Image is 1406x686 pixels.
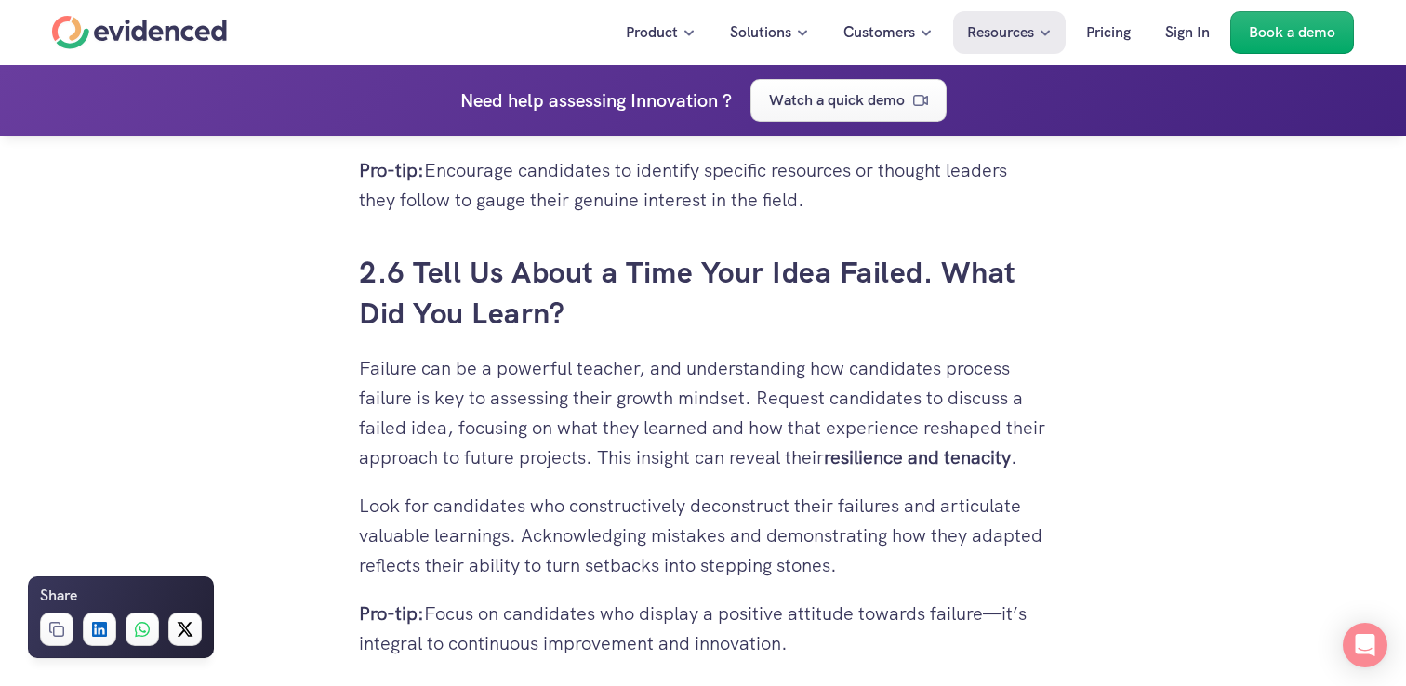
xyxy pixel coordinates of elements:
[359,158,424,182] strong: Pro-tip:
[843,20,915,45] p: Customers
[1343,623,1387,667] div: Open Intercom Messenger
[359,599,1047,658] p: Focus on candidates who display a positive attitude towards failure—it’s integral to continuous i...
[52,16,227,49] a: Home
[1165,20,1210,45] p: Sign In
[359,601,424,626] strong: Pro-tip:
[769,88,905,112] p: Watch a quick demo
[1249,20,1335,45] p: Book a demo
[626,20,678,45] p: Product
[460,86,626,115] p: Need help assessing
[967,20,1034,45] p: Resources
[1230,11,1354,54] a: Book a demo
[359,491,1047,580] p: Look for candidates who constructively deconstruct their failures and articulate valuable learnin...
[730,20,791,45] p: Solutions
[824,445,1011,469] strong: resilience and tenacity
[1072,11,1145,54] a: Pricing
[750,79,947,122] a: Watch a quick demo
[40,584,77,608] h6: Share
[723,86,732,115] h4: ?
[1086,20,1131,45] p: Pricing
[359,155,1047,215] p: Encourage candidates to identify specific resources or thought leaders they follow to gauge their...
[630,86,718,115] h4: Innovation
[359,353,1047,472] p: Failure can be a powerful teacher, and understanding how candidates process failure is key to ass...
[359,252,1047,336] h3: 2.6 Tell Us About a Time Your Idea Failed. What Did You Learn?
[1151,11,1224,54] a: Sign In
